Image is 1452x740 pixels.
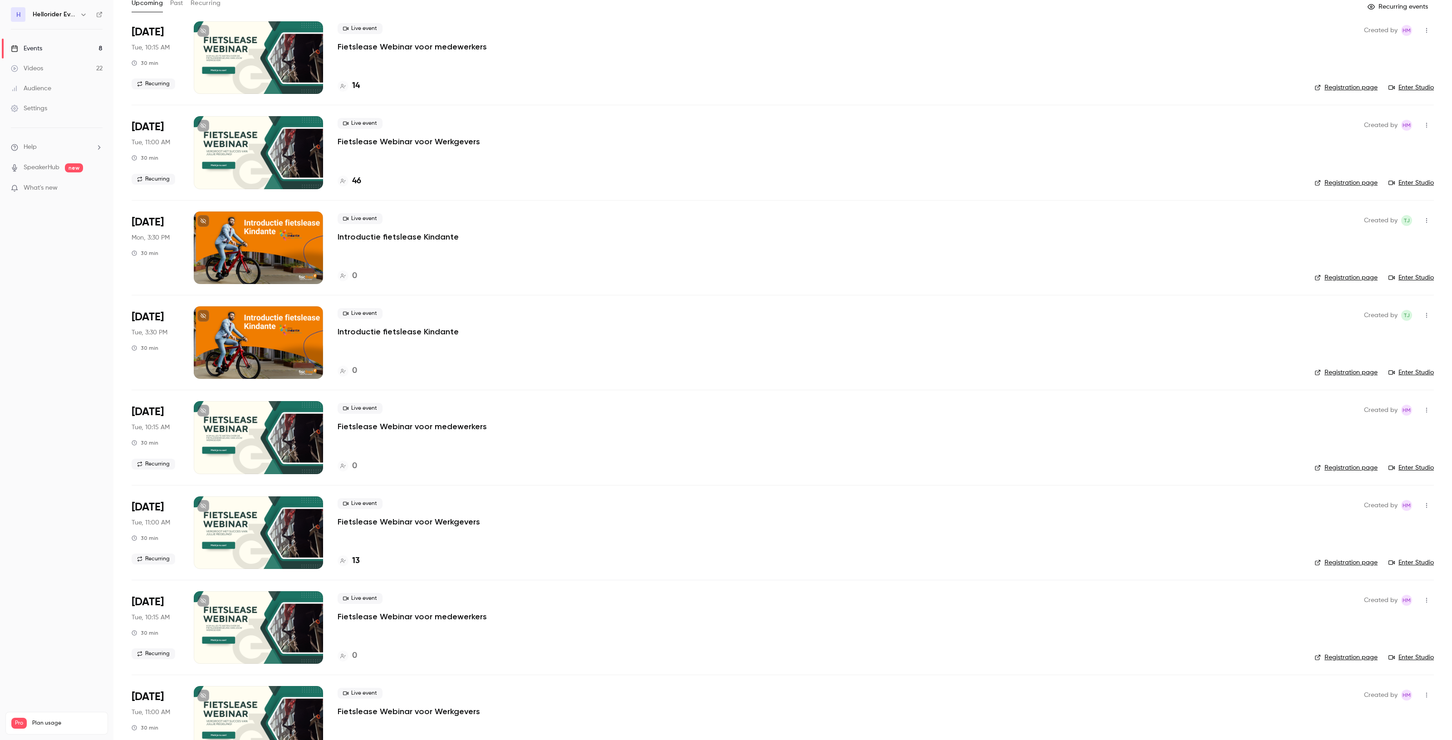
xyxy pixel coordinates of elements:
div: 30 min [132,154,158,162]
span: Created by [1364,310,1398,321]
a: Enter Studio [1388,368,1434,377]
span: TJ [1403,215,1410,226]
span: Live event [338,688,383,699]
span: [DATE] [132,690,164,704]
div: Sep 23 Tue, 3:30 PM (Europe/Amsterdam) [132,306,179,379]
a: Enter Studio [1388,653,1434,662]
span: Created by [1364,500,1398,511]
a: 0 [338,650,357,662]
div: 30 min [132,250,158,257]
span: Heleen Mostert [1401,500,1412,511]
span: [DATE] [132,405,164,419]
a: Fietslease Webinar voor medewerkers [338,421,487,432]
a: 13 [338,555,360,567]
div: Sep 2 Tue, 10:15 AM (Europe/Amsterdam) [132,21,179,94]
h4: 13 [352,555,360,567]
span: Live event [338,498,383,509]
a: Fietslease Webinar voor Werkgevers [338,516,480,527]
span: [DATE] [132,500,164,515]
a: Enter Studio [1388,83,1434,92]
span: Live event [338,593,383,604]
p: Fietslease Webinar voor medewerkers [338,611,487,622]
div: Oct 7 Tue, 11:00 AM (Europe/Amsterdam) [132,496,179,569]
div: Sep 2 Tue, 11:00 AM (Europe/Amsterdam) [132,116,179,189]
a: Enter Studio [1388,178,1434,187]
a: Fietslease Webinar voor Werkgevers [338,706,480,717]
a: Enter Studio [1388,463,1434,472]
span: Heleen Mostert [1401,595,1412,606]
span: HM [1403,25,1411,36]
span: Live event [338,213,383,224]
span: HM [1403,120,1411,131]
div: Settings [11,104,47,113]
p: Introductie fietslease Kindante [338,231,459,242]
div: Nov 4 Tue, 10:15 AM (Europe/Amsterdam) [132,591,179,664]
span: Tue, 10:15 AM [132,613,170,622]
div: 30 min [132,534,158,542]
span: HM [1403,500,1411,511]
span: [DATE] [132,215,164,230]
span: Tue, 3:30 PM [132,328,167,337]
a: Registration page [1315,368,1378,377]
div: 30 min [132,344,158,352]
span: Live event [338,118,383,129]
span: Tue, 10:15 AM [132,43,170,52]
span: Created by [1364,120,1398,131]
span: Heleen Mostert [1401,120,1412,131]
span: Created by [1364,215,1398,226]
h4: 0 [352,650,357,662]
li: help-dropdown-opener [11,142,103,152]
span: Heleen Mostert [1401,690,1412,701]
span: [DATE] [132,595,164,609]
span: HM [1403,595,1411,606]
div: 30 min [132,59,158,67]
a: 46 [338,175,361,187]
span: Recurring [132,554,175,564]
span: new [65,163,83,172]
span: Heleen Mostert [1401,405,1412,416]
span: Recurring [132,174,175,185]
span: Created by [1364,595,1398,606]
span: Live event [338,403,383,414]
a: Registration page [1315,273,1378,282]
span: Help [24,142,37,152]
span: [DATE] [132,120,164,134]
span: What's new [24,183,58,193]
span: HM [1403,690,1411,701]
a: 0 [338,270,357,282]
span: Toon Jongerius [1401,310,1412,321]
a: Introductie fietslease Kindante [338,326,459,337]
span: HM [1403,405,1411,416]
div: Events [11,44,42,53]
span: Tue, 11:00 AM [132,708,170,717]
span: Created by [1364,25,1398,36]
span: Heleen Mostert [1401,25,1412,36]
h4: 0 [352,365,357,377]
a: Enter Studio [1388,273,1434,282]
h4: 0 [352,460,357,472]
p: Fietslease Webinar voor Werkgevers [338,136,480,147]
a: 14 [338,80,360,92]
span: Tue, 10:15 AM [132,423,170,432]
span: Created by [1364,405,1398,416]
span: Recurring [132,78,175,89]
span: Recurring [132,648,175,659]
span: H [16,10,20,20]
div: 30 min [132,439,158,446]
a: Registration page [1315,558,1378,567]
a: Registration page [1315,83,1378,92]
a: 0 [338,365,357,377]
h4: 46 [352,175,361,187]
a: Registration page [1315,653,1378,662]
span: [DATE] [132,310,164,324]
a: Enter Studio [1388,558,1434,567]
a: Registration page [1315,463,1378,472]
div: Videos [11,64,43,73]
span: Created by [1364,690,1398,701]
h6: Hellorider Events [33,10,76,19]
span: Tue, 11:00 AM [132,138,170,147]
span: Live event [338,23,383,34]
